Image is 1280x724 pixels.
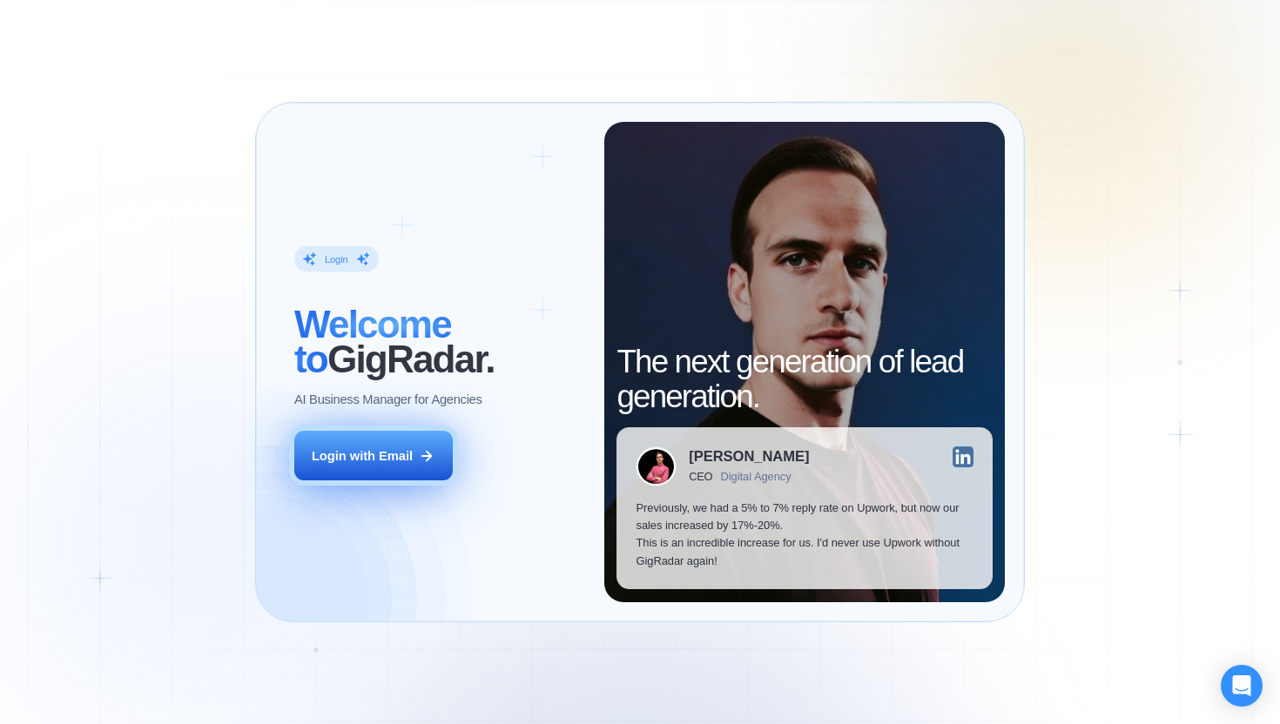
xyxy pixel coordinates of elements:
[294,307,585,378] h2: ‍ GigRadar.
[689,471,712,484] div: CEO
[1221,665,1263,707] div: Open Intercom Messenger
[636,499,973,570] p: Previously, we had a 5% to 7% reply rate on Upwork, but now our sales increased by 17%-20%. This ...
[616,345,992,415] h2: The next generation of lead generation.
[689,450,809,465] div: [PERSON_NAME]
[312,447,413,465] div: Login with Email
[294,390,482,407] p: AI Business Manager for Agencies
[294,303,451,380] span: Welcome to
[721,471,792,484] div: Digital Agency
[294,431,453,480] button: Login with Email
[325,252,348,265] div: Login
